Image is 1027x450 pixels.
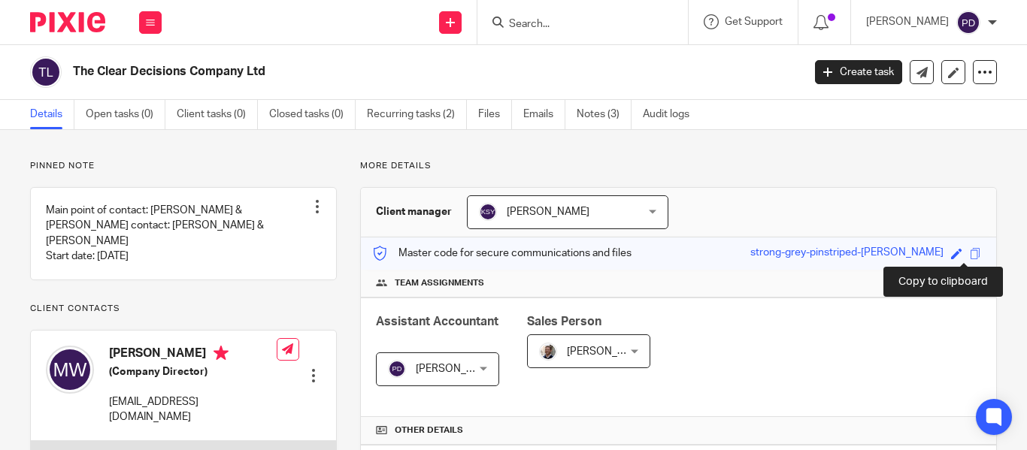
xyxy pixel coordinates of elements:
[177,100,258,129] a: Client tasks (0)
[507,207,589,217] span: [PERSON_NAME]
[30,100,74,129] a: Details
[30,56,62,88] img: svg%3E
[109,394,277,425] p: [EMAIL_ADDRESS][DOMAIN_NAME]
[866,14,949,29] p: [PERSON_NAME]
[956,11,980,35] img: svg%3E
[73,64,649,80] h2: The Clear Decisions Company Ltd
[109,364,277,379] h5: (Company Director)
[815,60,902,84] a: Create task
[46,346,94,394] img: svg%3E
[567,346,650,357] span: [PERSON_NAME]
[269,100,356,129] a: Closed tasks (0)
[577,100,632,129] a: Notes (3)
[507,18,643,32] input: Search
[30,12,105,32] img: Pixie
[214,346,229,361] i: Primary
[539,343,557,361] img: Matt%20Circle.png
[416,364,498,374] span: [PERSON_NAME]
[395,424,463,436] span: Other details
[479,203,497,221] img: svg%3E
[388,360,406,378] img: svg%3E
[360,160,997,172] p: More details
[376,316,498,328] span: Assistant Accountant
[527,316,601,328] span: Sales Person
[478,100,512,129] a: Files
[376,204,452,219] h3: Client manager
[30,160,337,172] p: Pinned note
[523,100,565,129] a: Emails
[372,246,632,261] p: Master code for secure communications and files
[395,277,484,289] span: Team assignments
[109,346,277,364] h4: [PERSON_NAME]
[86,100,165,129] a: Open tasks (0)
[30,303,337,315] p: Client contacts
[367,100,467,129] a: Recurring tasks (2)
[750,245,944,262] div: strong-grey-pinstriped-[PERSON_NAME]
[643,100,701,129] a: Audit logs
[725,17,783,27] span: Get Support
